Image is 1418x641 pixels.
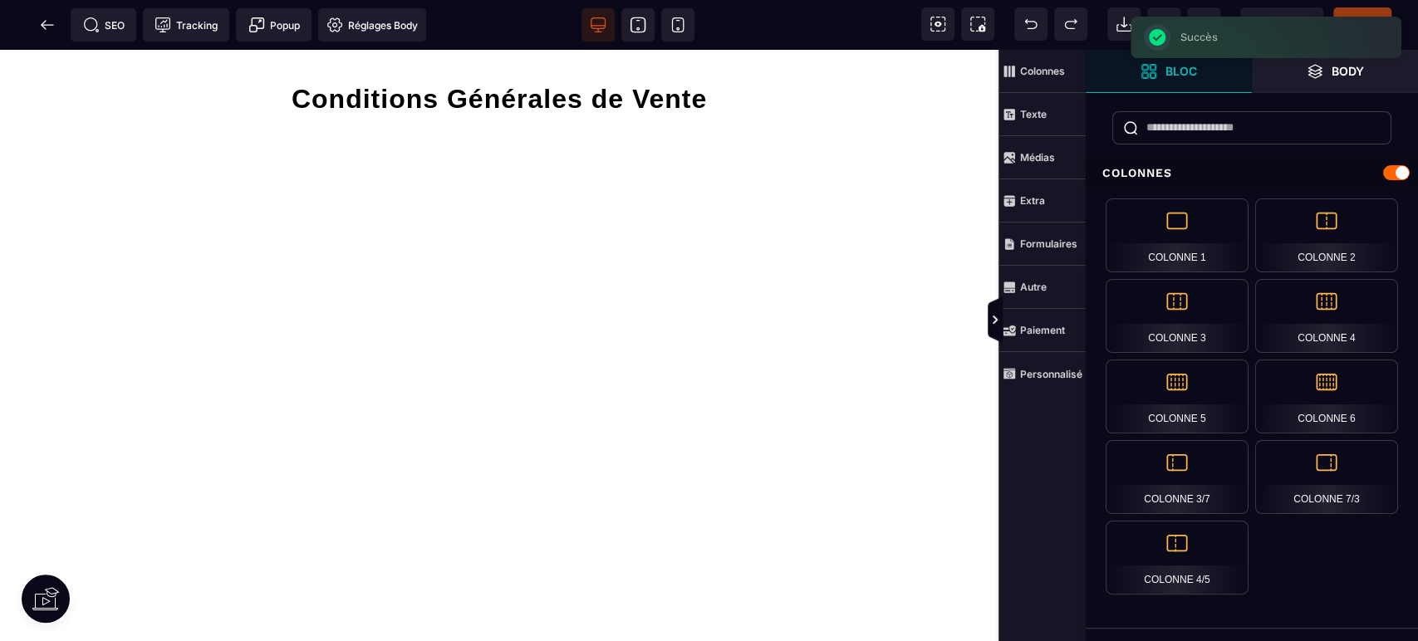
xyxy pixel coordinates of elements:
span: Paiement [998,309,1086,352]
span: Métadata SEO [71,8,136,42]
span: Ouvrir les calques [1252,50,1418,93]
span: Texte [998,93,1086,136]
strong: Colonnes [1020,65,1065,77]
div: Colonne 5 [1106,360,1249,433]
span: Capture d'écran [961,7,994,41]
span: Formulaires [998,223,1086,266]
span: Extra [998,179,1086,223]
span: Créer une alerte modale [236,8,312,42]
strong: Texte [1020,108,1047,120]
span: Retour [31,8,64,42]
span: Favicon [318,8,426,42]
div: Colonnes [1086,158,1418,188]
span: Tracking [155,17,218,33]
span: Code de suivi [143,8,229,42]
span: Médias [998,136,1086,179]
strong: Paiement [1020,324,1065,336]
span: Personnalisé [998,352,1086,395]
div: Colonne 4/5 [1106,521,1249,595]
div: Colonne 6 [1255,360,1398,433]
span: Nettoyage [1147,7,1180,41]
div: Colonne 3 [1106,279,1249,353]
span: Voir bureau [581,8,615,42]
strong: Extra [1020,194,1045,207]
div: Colonne 1 [1106,198,1249,272]
span: Enregistrer [1187,7,1220,41]
strong: Personnalisé [1020,368,1082,380]
span: Enregistrer le contenu [1333,7,1391,41]
span: Autre [998,266,1086,309]
span: Colonnes [998,50,1086,93]
strong: Body [1332,65,1364,77]
span: Ouvrir les blocs [1086,50,1252,93]
span: Voir mobile [661,8,694,42]
span: Rétablir [1054,7,1087,41]
div: Colonne 4 [1255,279,1398,353]
span: SEO [83,17,125,33]
span: Réglages Body [326,17,418,33]
strong: Formulaires [1020,237,1077,250]
strong: Médias [1020,151,1055,164]
span: Popup [248,17,300,33]
strong: Bloc [1165,65,1197,77]
span: Aperçu [1240,7,1323,41]
div: Colonne 2 [1255,198,1398,272]
span: Importer [1107,7,1141,41]
span: Voir les composants [921,7,954,41]
strong: Autre [1020,281,1047,293]
span: Défaire [1014,7,1048,41]
div: Colonne 3/7 [1106,440,1249,514]
span: Afficher les vues [1086,296,1102,345]
span: Voir tablette [621,8,655,42]
div: Colonne 7/3 [1255,440,1398,514]
h1: Conditions Générales de Vente [25,25,974,73]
